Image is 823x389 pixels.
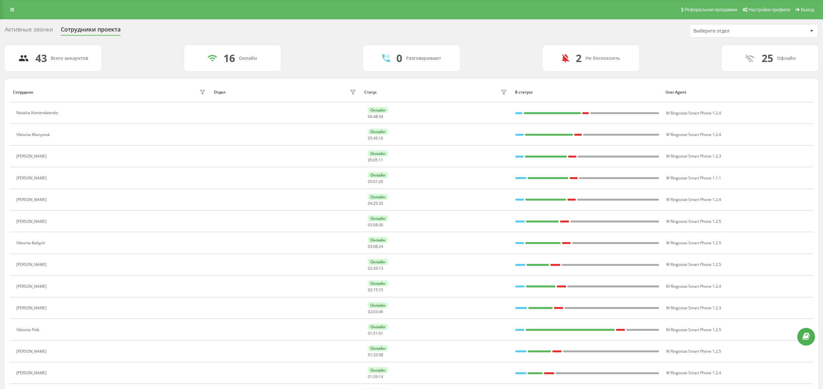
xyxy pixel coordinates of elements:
span: 14 [379,374,383,379]
span: 15 [379,287,383,293]
span: 01 [373,179,378,184]
div: 25 [762,52,773,64]
span: 01 [368,330,372,336]
div: Всего аккаунтов [51,56,88,61]
span: 29 [373,374,378,379]
span: 49 [373,135,378,141]
span: 16 [379,135,383,141]
div: : : [368,201,383,206]
div: : : [368,136,383,140]
span: M Ringostat Smart Phone 1.2.3 [666,305,721,311]
div: [PERSON_NAME] [16,306,48,310]
span: 01 [368,374,372,379]
span: W Ringostat Smart Phone 1.2.5 [666,240,721,246]
div: Онлайн [368,345,388,351]
div: : : [368,223,383,227]
span: 01 [379,330,383,336]
div: : : [368,353,383,357]
div: Viktoriia Pitik [16,328,41,332]
div: Активные звонки [5,26,53,36]
div: Не беспокоить [585,56,620,61]
span: W Ringostat Smart Phone 1.2.4 [666,132,721,137]
span: 25 [373,201,378,206]
div: [PERSON_NAME] [16,284,48,289]
span: M Ringostat Smart Phone 1.2.5 [666,327,721,332]
div: Онлайн [368,280,388,286]
span: M Ringostat Smart Phone 1.2.4 [666,284,721,289]
div: Офлайн [777,56,796,61]
span: 06 [368,114,372,119]
div: : : [368,288,383,292]
div: [PERSON_NAME] [16,371,48,375]
span: 34 [379,114,383,119]
span: 39 [373,266,378,271]
div: : : [368,158,383,162]
div: 0 [396,52,402,64]
div: Сотрудники проекта [61,26,121,36]
div: [PERSON_NAME] [16,262,48,267]
div: Статус [364,90,377,95]
span: 33 [373,352,378,357]
div: Онлайн [368,302,388,308]
div: 16 [223,52,235,64]
div: Выберите отдел [693,28,770,34]
span: 02 [368,287,372,293]
span: 58 [373,222,378,228]
span: W Ringostat Smart Phone 1.2.3 [666,153,721,159]
div: Онлайн [368,215,388,222]
span: 15 [373,287,378,293]
div: User Agent [665,90,810,95]
span: 51 [373,330,378,336]
div: : : [368,266,383,271]
div: Сотрудник [13,90,33,95]
span: 05 [368,135,372,141]
span: 46 [379,309,383,314]
div: Viktoriia Martyniuk [16,132,51,137]
div: Viktoriia Babych [16,241,47,245]
span: 24 [379,244,383,249]
div: [PERSON_NAME] [16,154,48,158]
div: Онлайн [368,194,388,200]
span: W Ringostat Smart Phone 1.2.5 [666,262,721,267]
span: 02 [368,266,372,271]
div: Онлайн [368,107,388,113]
span: 08 [373,244,378,249]
div: Онлайн [368,324,388,330]
div: В статусе [515,90,660,95]
span: 03 [373,309,378,314]
div: : : [368,179,383,184]
div: [PERSON_NAME] [16,219,48,224]
span: 05 [368,179,372,184]
span: 01 [368,352,372,357]
span: Реферальная программа [684,7,737,12]
span: 20 [379,179,383,184]
span: 04 [368,201,372,206]
span: 13 [379,266,383,271]
span: 05 [368,157,372,163]
span: W Ringostat Smart Phone 1.2.4 [666,370,721,375]
div: : : [368,114,383,119]
div: [PERSON_NAME] [16,197,48,202]
div: [PERSON_NAME] [16,176,48,180]
span: 58 [379,352,383,357]
div: Разговаривают [406,56,441,61]
div: Онлайн [368,150,388,157]
div: : : [368,244,383,249]
span: 48 [373,114,378,119]
div: Онлайн [368,259,388,265]
div: Онлайн [368,172,388,178]
span: 05 [373,157,378,163]
span: W Ringostat Smart Phone 1.2.4 [666,197,721,202]
div: : : [368,375,383,379]
span: W Ringostat Smart Phone 1.2.5 [666,348,721,354]
span: 30 [379,222,383,228]
div: Онлайн [368,237,388,243]
span: W Ringostat Smart Phone 1.2.5 [666,219,721,224]
div: Отдел [214,90,225,95]
span: 03 [368,222,372,228]
span: 03 [368,244,372,249]
div: Онлайн [368,129,388,135]
span: Настройки профиля [748,7,790,12]
div: Онлайн [239,56,257,61]
div: : : [368,331,383,336]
